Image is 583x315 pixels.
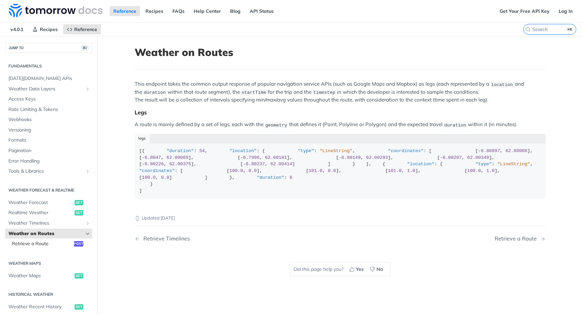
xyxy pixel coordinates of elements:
span: get [75,200,83,205]
span: Realtime Weather [8,209,73,216]
span: 0.0 [161,175,169,180]
span: Tools & Libraries [8,168,83,175]
a: Access Keys [5,94,92,104]
p: A route is mainly defined by a set of legs, each with the that defines it (Point, Polyline or Pol... [135,121,546,128]
span: Weather Maps [8,273,73,279]
span: Weather Recent History [8,304,73,310]
p: This endpoint takes the common output response of popular navigation service APIs (such as Google... [135,80,546,104]
span: Rate Limiting & Tokens [8,106,90,113]
span: "type" [298,148,314,153]
span: "type" [475,162,492,167]
span: No [377,266,383,273]
h1: Weather on Routes [135,46,546,58]
a: Weather Recent Historyget [5,302,92,312]
button: Show subpages for Weather Data Layers [85,86,90,92]
span: Webhooks [8,116,90,123]
a: Recipes [142,6,167,16]
h2: Fundamentals [5,63,92,69]
span: timestep [313,90,335,95]
p: Updated [DATE] [135,215,546,222]
a: Weather Mapsget [5,271,92,281]
span: Versioning [8,127,90,134]
span: 6.80237 [246,162,265,167]
span: startTime [242,90,266,95]
span: Recipes [40,26,58,32]
span: "LineString" [320,148,352,153]
span: Weather Forecast [8,199,73,206]
button: No [367,264,387,274]
span: 1.0 [487,168,495,173]
span: - [142,155,145,160]
a: Formats [5,135,92,145]
a: Recipes [29,24,61,34]
span: "location" [407,162,435,167]
a: Blog [226,6,244,16]
span: - [240,155,243,160]
span: post [74,241,83,247]
a: Weather on RoutesHide subpages for Weather on Routes [5,229,92,239]
h2: Weather Maps [5,260,92,266]
button: JUMP TO⌘/ [5,43,92,53]
span: 6.7996 [243,155,259,160]
span: 62.00181 [265,155,287,160]
a: [DATE][DOMAIN_NAME] APIs [5,74,92,84]
span: Access Keys [8,96,90,103]
a: Weather Forecastget [5,198,92,208]
svg: Search [525,27,531,32]
span: ⌘/ [81,45,88,51]
a: Error Handling [5,156,92,166]
a: Weather TimelinesShow subpages for Weather Timelines [5,218,92,228]
div: Did this page help you? [290,262,390,276]
span: 54 [199,148,205,153]
span: 0.0 [328,168,336,173]
span: geometry [265,122,287,127]
a: Get Your Free API Key [496,6,553,16]
span: - [478,148,481,153]
button: Show subpages for Tools & Libraries [85,169,90,174]
div: Retrieve a Route [495,235,540,242]
span: Reference [74,26,97,32]
a: Versioning [5,125,92,135]
a: Tools & LibrariesShow subpages for Tools & Libraries [5,166,92,176]
span: Formats [8,137,90,144]
a: Next Page: Retrieve a Route [495,235,546,242]
span: "duration" [167,148,194,153]
span: 100.0 [229,168,243,173]
button: Show subpages for Weather Timelines [85,221,90,226]
div: Legs [135,109,546,116]
span: 6.80897 [481,148,500,153]
span: - [440,155,443,160]
a: FAQs [169,6,188,16]
kbd: ⌘K [566,26,574,33]
h2: Weather Forecast & realtime [5,187,92,193]
span: 101.0 [388,168,402,173]
a: Reference [110,6,140,16]
span: 6.80149 [341,155,361,160]
span: "duration" [257,175,284,180]
div: [{ : , : { : , : [ [ , ], [ , ], [ , ], [ , ], [ , ], [ , ], [ , ] ] } }, { : { : , : [ [ , ], [ ... [139,148,541,194]
span: 100.0 [467,168,481,173]
span: 6.80226 [145,162,164,167]
span: 6.80207 [443,155,462,160]
span: - [142,162,145,167]
span: 1.0 [407,168,415,173]
span: "location" [229,148,257,153]
span: v4.0.1 [7,24,27,34]
span: - [243,162,246,167]
span: get [75,210,83,216]
a: Pagination [5,146,92,156]
span: 101.0 [309,168,323,173]
span: 8 [289,175,292,180]
a: Reference [63,24,101,34]
span: "coordinates" [388,148,423,153]
nav: Pagination Controls [135,229,546,249]
span: duration [444,122,466,127]
span: 62.00293 [366,155,388,160]
span: "LineString" [497,162,530,167]
span: 62.00414 [270,162,292,167]
span: 100.0 [142,175,156,180]
span: Pagination [8,147,90,154]
span: Weather Timelines [8,220,83,227]
span: 62.00349 [467,155,489,160]
span: 62.00069 [167,155,189,160]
